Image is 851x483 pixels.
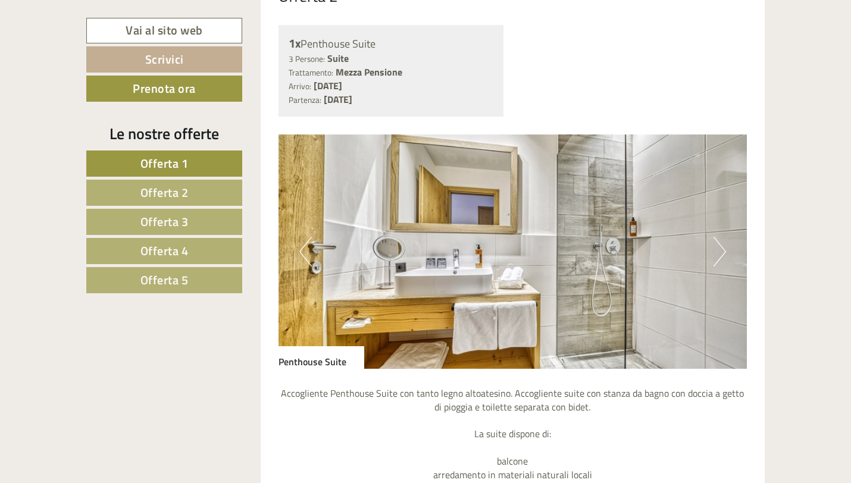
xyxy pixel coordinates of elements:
[18,58,171,66] small: 13:38
[336,65,402,79] b: Mezza Pensione
[86,123,242,145] div: Le nostre offerte
[289,53,325,65] small: 3 Persone:
[289,34,301,52] b: 1x
[279,346,364,369] div: Penthouse Suite
[86,76,242,102] a: Prenota ora
[314,79,342,93] b: [DATE]
[289,35,494,52] div: Penthouse Suite
[140,241,189,260] span: Offerta 4
[140,154,189,172] span: Offerta 1
[299,237,312,266] button: Previous
[140,183,189,202] span: Offerta 2
[18,34,171,44] div: [GEOGRAPHIC_DATA]
[208,9,261,29] div: martedì
[279,134,747,369] img: image
[289,67,333,79] small: Trattamento:
[289,94,321,106] small: Partenza:
[714,237,726,266] button: Next
[289,80,311,92] small: Arrivo:
[327,51,349,65] b: Suite
[406,308,470,334] button: Invia
[86,18,242,43] a: Vai al sito web
[140,271,189,289] span: Offerta 5
[140,212,189,231] span: Offerta 3
[86,46,242,73] a: Scrivici
[324,92,352,106] b: [DATE]
[9,32,177,68] div: Buon giorno, come possiamo aiutarla?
